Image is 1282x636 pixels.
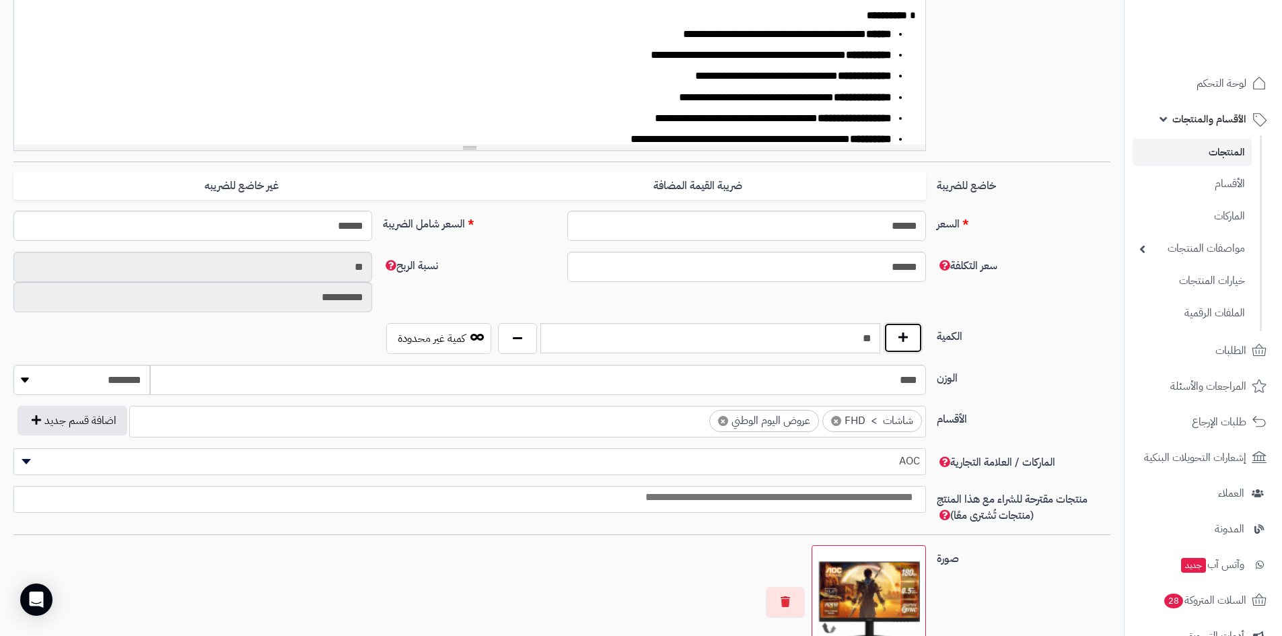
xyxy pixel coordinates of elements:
span: منتجات مقترحة للشراء مع هذا المنتج (منتجات تُشترى معًا) [937,491,1088,524]
span: جديد [1181,558,1206,573]
li: عروض اليوم الوطني [709,410,819,432]
a: الأقسام [1133,170,1252,199]
a: إشعارات التحويلات البنكية [1133,441,1274,474]
span: المدونة [1215,520,1244,538]
span: الأقسام والمنتجات [1172,110,1246,129]
span: إشعارات التحويلات البنكية [1144,448,1246,467]
a: الطلبات [1133,334,1274,367]
a: وآتس آبجديد [1133,549,1274,581]
div: Open Intercom Messenger [20,584,52,616]
a: الملفات الرقمية [1133,299,1252,328]
a: لوحة التحكم [1133,67,1274,100]
label: خاضع للضريبة [931,172,1116,194]
span: × [831,416,841,426]
label: الوزن [931,365,1116,386]
label: غير خاضع للضريبه [13,172,470,200]
span: الماركات / العلامة التجارية [937,454,1055,470]
a: خيارات المنتجات [1133,267,1252,295]
label: الكمية [931,323,1116,345]
span: 28 [1164,594,1183,608]
a: المنتجات [1133,139,1252,166]
a: الماركات [1133,202,1252,231]
span: الطلبات [1215,341,1246,360]
span: العملاء [1218,484,1244,503]
label: الأقسام [931,406,1116,427]
span: وآتس آب [1180,555,1244,574]
a: المراجعات والأسئلة [1133,370,1274,402]
span: AOC [13,448,926,475]
span: السلات المتروكة [1163,591,1246,610]
a: مواصفات المنتجات [1133,234,1252,263]
button: اضافة قسم جديد [17,406,127,435]
span: × [718,416,728,426]
span: نسبة الربح [383,258,438,274]
label: السعر [931,211,1116,232]
span: AOC [14,451,925,471]
span: طلبات الإرجاع [1192,413,1246,431]
a: العملاء [1133,477,1274,509]
span: المراجعات والأسئلة [1170,377,1246,396]
a: السلات المتروكة28 [1133,584,1274,616]
span: سعر التكلفة [937,258,997,274]
label: صورة [931,545,1116,567]
a: المدونة [1133,513,1274,545]
li: شاشات > FHD [822,410,922,432]
label: السعر شامل الضريبة [378,211,562,232]
span: لوحة التحكم [1197,74,1246,93]
a: طلبات الإرجاع [1133,406,1274,438]
label: ضريبة القيمة المضافة [470,172,926,200]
